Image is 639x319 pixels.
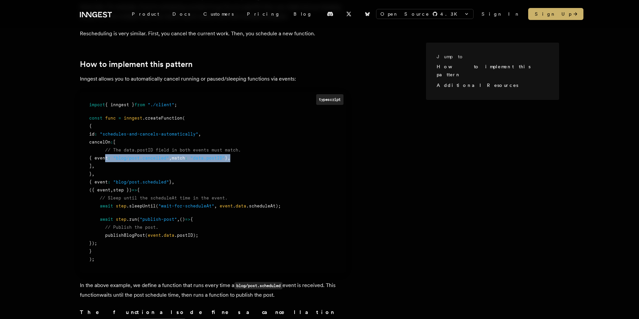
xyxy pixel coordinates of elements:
span: ); [89,257,95,262]
span: import [89,102,105,107]
span: { inngest } [105,102,134,107]
span: { event [89,179,108,184]
span: inngest [124,116,142,121]
span: publishBlogPost [105,233,145,238]
span: ( [182,116,185,121]
p: In the above example, we define a function that runs every time a event is received. This functio... [80,281,346,300]
div: Product [125,8,166,20]
span: "./client" [148,102,174,107]
span: , [228,156,230,160]
span: func [105,116,116,121]
span: ( [156,203,158,208]
span: , [110,187,113,192]
span: .scheduleAt); [246,203,281,208]
span: , [92,171,95,176]
span: , [172,179,174,184]
span: "blog/post.cancelled" [113,156,169,160]
span: await [100,203,113,208]
span: } [89,249,92,254]
span: [ [113,140,116,145]
a: Discord [323,9,337,19]
span: . [233,203,236,208]
span: { [89,124,92,129]
a: How to implement this pattern [437,64,531,77]
p: Inngest allows you to automatically cancel running or paused/sleeping functions via events: [80,74,346,84]
span: "wait-for-scheduleAt" [158,203,214,208]
a: Bluesky [360,9,375,19]
span: // Publish the post. [105,225,158,230]
span: step [116,203,126,208]
span: , [198,132,201,137]
span: } [89,171,92,176]
span: : [108,156,110,160]
span: : [185,156,188,160]
span: { [137,187,140,192]
a: Additional Resources [437,83,518,88]
span: , [169,156,172,160]
span: . [161,233,164,238]
span: : [108,179,110,184]
span: step }) [113,187,132,192]
span: ; [174,102,177,107]
span: event [220,203,233,208]
a: X [341,9,356,19]
span: = [118,116,121,121]
span: .createFunction [142,116,182,121]
span: id [89,132,95,137]
a: Pricing [240,8,287,20]
span: : [95,132,97,137]
span: // Sleep until the scheduleAt time in the event. [100,195,228,200]
a: Docs [166,8,197,20]
span: match [172,156,185,160]
span: => [132,187,137,192]
span: from [134,102,145,107]
div: typescript [316,94,343,105]
span: => [185,217,190,222]
span: ] [89,163,92,168]
p: Rescheduling is very similar. First, you cancel the current work. Then, you schedule a new function. [80,29,346,38]
a: Sign In [482,11,520,17]
span: Open Source [380,11,430,17]
span: data [164,233,174,238]
span: "blog/post.scheduled" [113,179,169,184]
span: // The data.postID field in both events must match. [105,148,241,153]
span: "schedules-and-cancels-automatically" [100,132,198,137]
span: cancelOn [89,140,110,145]
a: Blog [287,8,319,20]
span: , [214,203,217,208]
span: "publish-post" [140,217,177,222]
span: { [190,217,193,222]
code: blog/post.scheduled [234,282,283,289]
h2: How to implement this pattern [80,60,346,69]
span: event [148,233,161,238]
span: .postID); [174,233,198,238]
span: "data.postID" [190,156,225,160]
span: { event [89,156,108,160]
span: data [236,203,246,208]
span: , [177,217,180,222]
span: .sleepUntil [126,203,156,208]
span: .run [126,217,137,222]
h3: Jump to [437,53,543,60]
span: , [92,163,95,168]
span: ({ event [89,187,110,192]
a: Customers [197,8,240,20]
span: () [180,217,185,222]
a: Sign Up [528,8,583,20]
span: 4.3 K [440,11,461,17]
span: : [110,140,113,145]
span: }); [89,241,97,246]
span: const [89,116,103,121]
span: step [116,217,126,222]
span: } [225,156,228,160]
span: ( [145,233,148,238]
span: await [100,217,113,222]
span: } [169,179,172,184]
span: ( [137,217,140,222]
